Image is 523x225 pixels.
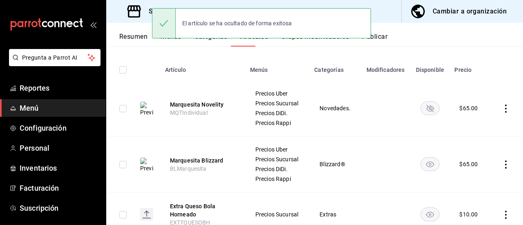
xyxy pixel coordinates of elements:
span: Precios Rappi [255,120,299,126]
div: $ 65.00 [459,160,478,168]
img: Preview [140,102,153,116]
img: Preview [140,158,153,172]
div: navigation tabs [119,33,523,47]
th: Precio [449,54,491,80]
button: availability-product [420,207,440,221]
span: Novedades. [320,105,351,111]
span: BLMarquesita [170,165,207,172]
span: Precios Uber [255,147,299,152]
button: actions [502,211,510,219]
button: Resumen [119,33,148,47]
span: Inventarios [20,163,99,174]
span: Personal [20,143,99,154]
th: Categorías [309,54,361,80]
div: $ 10.00 [459,210,478,218]
button: edit-product-location [170,156,235,165]
button: Publicar [362,33,387,47]
th: Artículo [160,54,245,80]
span: Precios DiDi. [255,110,299,116]
span: Suscripción [20,203,99,214]
button: availability-product [420,157,440,171]
button: actions [502,105,510,113]
span: Precios DiDi. [255,166,299,172]
span: Precios Sucursal [255,212,299,217]
button: availability-product [420,101,440,115]
div: Cambiar a organización [433,6,507,17]
div: El artículo se ha ocultado de forma exitosa [176,14,298,32]
span: Blizzard® [320,161,351,167]
th: Menús [245,54,310,80]
span: Configuración [20,123,99,134]
span: Precios Uber [255,91,299,96]
span: Facturación [20,183,99,194]
span: MQTIndividual [170,109,208,116]
span: Menú [20,102,99,114]
span: Reportes [20,82,99,94]
span: Extras [320,212,351,217]
a: Pregunta a Parrot AI [6,59,101,68]
button: edit-product-location [170,100,235,109]
span: Precios Rappi [255,176,299,182]
button: actions [502,160,510,169]
span: Precios Sucursal [255,100,299,106]
button: edit-product-location [170,202,235,218]
div: $ 65.00 [459,104,478,112]
th: Modificadores [362,54,411,80]
span: Pregunta a Parrot AI [22,53,88,62]
th: Disponible [410,54,449,80]
h3: Sucursal: Dairy Queen (SUN MALL) [142,7,254,16]
span: Precios Sucursal [255,156,299,162]
button: Pregunta a Parrot AI [9,49,101,66]
button: open_drawer_menu [90,21,96,28]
